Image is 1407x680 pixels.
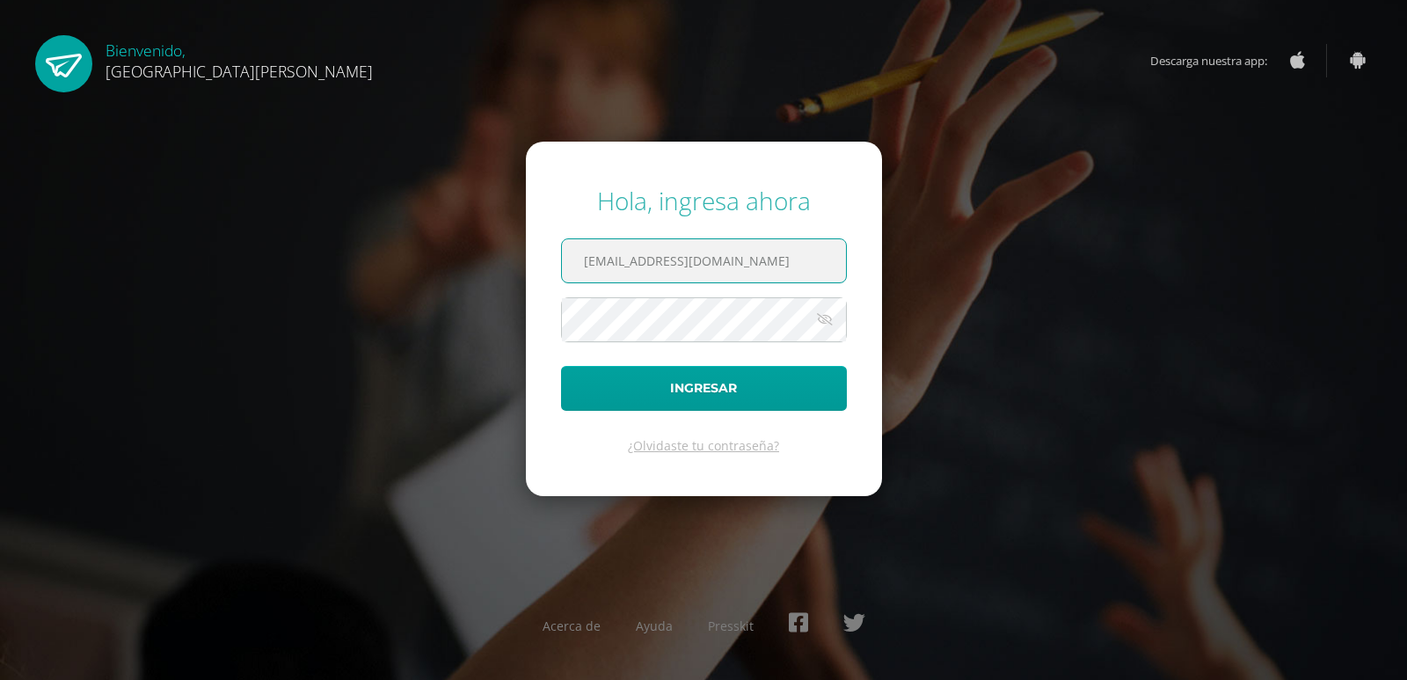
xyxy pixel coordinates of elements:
a: Presskit [708,618,754,634]
a: Acerca de [543,618,601,634]
button: Ingresar [561,366,847,411]
div: Hola, ingresa ahora [561,184,847,217]
a: Ayuda [636,618,673,634]
a: ¿Olvidaste tu contraseña? [628,437,779,454]
span: [GEOGRAPHIC_DATA][PERSON_NAME] [106,61,373,82]
div: Bienvenido, [106,35,373,82]
span: Descarga nuestra app: [1150,44,1285,77]
input: Correo electrónico o usuario [562,239,846,282]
